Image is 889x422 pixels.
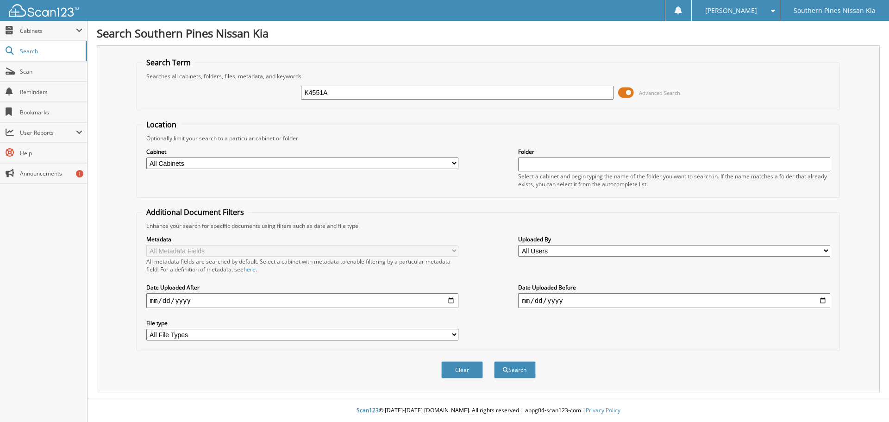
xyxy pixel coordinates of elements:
div: © [DATE]-[DATE] [DOMAIN_NAME]. All rights reserved | appg04-scan123-com | [88,399,889,422]
label: Uploaded By [518,235,830,243]
legend: Search Term [142,57,195,68]
legend: Additional Document Filters [142,207,249,217]
label: Metadata [146,235,458,243]
span: Scan [20,68,82,76]
label: File type [146,319,458,327]
input: start [146,293,458,308]
a: Privacy Policy [586,406,620,414]
img: scan123-logo-white.svg [9,4,79,17]
div: Enhance your search for specific documents using filters such as date and file type. [142,222,835,230]
label: Cabinet [146,148,458,156]
label: Date Uploaded Before [518,283,830,291]
input: end [518,293,830,308]
span: Bookmarks [20,108,82,116]
button: Search [494,361,536,378]
span: Southern Pines Nissan Kia [794,8,876,13]
span: Scan123 [357,406,379,414]
span: Advanced Search [639,89,680,96]
span: Announcements [20,170,82,177]
span: Help [20,149,82,157]
span: User Reports [20,129,76,137]
h1: Search Southern Pines Nissan Kia [97,25,880,41]
label: Folder [518,148,830,156]
span: Reminders [20,88,82,96]
div: Optionally limit your search to a particular cabinet or folder [142,134,835,142]
legend: Location [142,120,181,130]
div: All metadata fields are searched by default. Select a cabinet with metadata to enable filtering b... [146,258,458,273]
label: Date Uploaded After [146,283,458,291]
div: Searches all cabinets, folders, files, metadata, and keywords [142,72,835,80]
span: Cabinets [20,27,76,35]
div: Select a cabinet and begin typing the name of the folder you want to search in. If the name match... [518,172,830,188]
span: Search [20,47,81,55]
div: 1 [76,170,83,177]
span: [PERSON_NAME] [705,8,757,13]
a: here [244,265,256,273]
button: Clear [441,361,483,378]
